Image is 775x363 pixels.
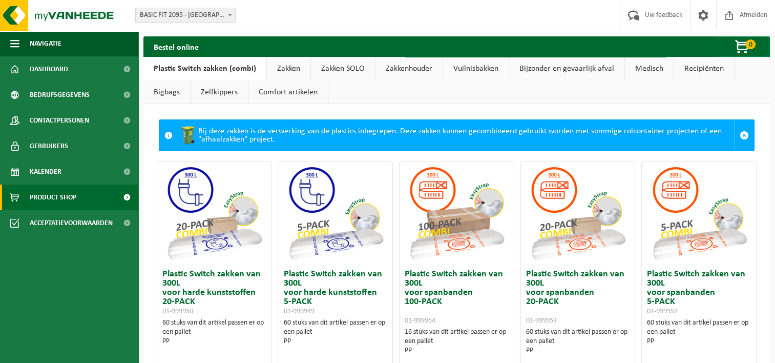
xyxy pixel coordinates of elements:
img: WB-0240-HPE-GN-50.png [178,125,198,146]
span: Bedrijfsgegevens [30,82,90,108]
div: PP [526,346,630,355]
a: Sluit melding [734,120,754,151]
div: PP [162,337,266,346]
h3: Plastic Switch zakken van 300L voor harde kunststoffen 20-PACK [162,270,266,316]
a: Bigbags [143,80,190,104]
img: 01-999953 [527,162,629,265]
span: 01-999952 [647,308,678,315]
span: Dashboard [30,56,68,82]
div: Bij deze zakken is de verwerking van de plastics inbegrepen. Deze zakken kunnen gecombineerd gebr... [178,120,734,151]
a: Medisch [625,57,674,80]
span: Gebruikers [30,133,68,159]
h3: Plastic Switch zakken van 300L voor spanbanden 20-PACK [526,270,630,325]
img: 01-999950 [163,162,265,265]
span: 01-999953 [526,317,557,325]
h3: Plastic Switch zakken van 300L voor harde kunststoffen 5-PACK [283,270,387,316]
h3: Plastic Switch zakken van 300L voor spanbanden 100-PACK [405,270,509,325]
span: BASIC FIT 2095 - BRUGGE [135,8,236,23]
a: Vuilnisbakken [443,57,509,80]
span: 01-999954 [405,317,435,325]
div: 60 stuks van dit artikel passen er op een pallet [283,318,387,346]
a: Comfort artikelen [248,80,328,104]
span: Acceptatievoorwaarden [30,210,113,236]
span: BASIC FIT 2095 - BRUGGE [136,8,235,23]
div: 60 stuks van dit artikel passen er op een pallet [526,328,630,355]
a: Zakken SOLO [311,57,375,80]
img: 01-999952 [648,162,750,265]
span: 01-999949 [283,308,314,315]
a: Bijzonder en gevaarlijk afval [509,57,624,80]
button: 0 [718,36,769,57]
span: Contactpersonen [30,108,89,133]
span: Kalender [30,159,61,185]
h2: Bestel online [143,36,209,56]
div: PP [647,337,751,346]
span: Product Shop [30,185,76,210]
a: Plastic Switch zakken (combi) [143,57,266,80]
div: 16 stuks van dit artikel passen er op een pallet [405,328,509,355]
a: Zelfkippers [191,80,248,104]
img: 01-999954 [405,162,508,265]
span: Navigatie [30,31,61,56]
div: 60 stuks van dit artikel passen er op een pallet [162,318,266,346]
img: 01-999949 [284,162,387,265]
span: 01-999950 [162,308,193,315]
a: Zakkenhouder [375,57,443,80]
div: PP [283,337,387,346]
div: PP [405,346,509,355]
div: 60 stuks van dit artikel passen er op een pallet [647,318,751,346]
span: 0 [745,39,756,49]
h3: Plastic Switch zakken van 300L voor spanbanden 5-PACK [647,270,751,316]
a: Recipiënten [674,57,734,80]
a: Zakken [267,57,310,80]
